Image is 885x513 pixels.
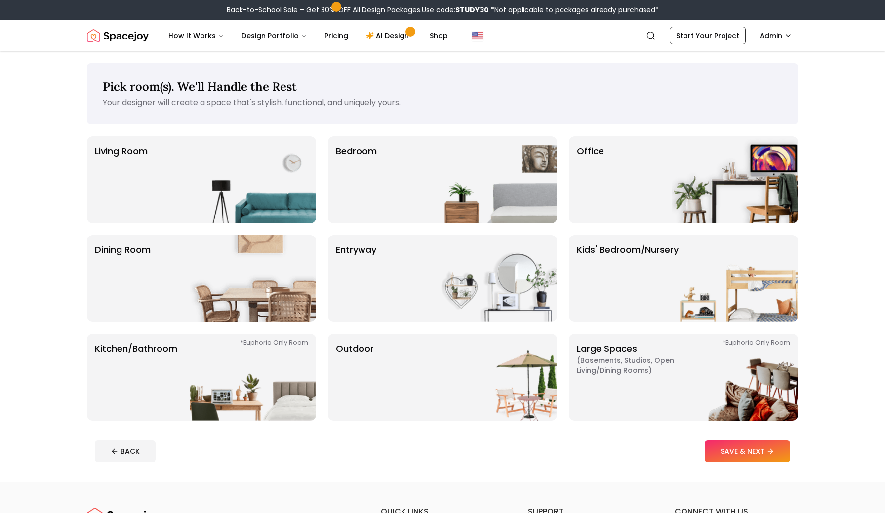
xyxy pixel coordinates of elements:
p: Large Spaces [577,342,700,413]
img: Living Room [190,136,316,223]
button: Design Portfolio [234,26,315,45]
p: Dining Room [95,243,151,314]
p: Outdoor [336,342,374,413]
b: STUDY30 [455,5,489,15]
span: Use code: [422,5,489,15]
span: ( Basements, Studios, Open living/dining rooms ) [577,355,700,375]
p: entryway [336,243,376,314]
button: How It Works [161,26,232,45]
p: Kitchen/Bathroom [95,342,177,413]
img: Kitchen/Bathroom *Euphoria Only [190,334,316,421]
a: AI Design [358,26,420,45]
p: Your designer will create a space that's stylish, functional, and uniquely yours. [103,97,782,109]
a: Start Your Project [670,27,746,44]
img: Large Spaces *Euphoria Only [672,334,798,421]
img: Dining Room [190,235,316,322]
button: SAVE & NEXT [705,440,790,462]
a: Pricing [317,26,356,45]
p: Living Room [95,144,148,215]
button: BACK [95,440,156,462]
img: Outdoor [431,334,557,421]
img: Spacejoy Logo [87,26,149,45]
button: Admin [754,27,798,44]
p: Bedroom [336,144,377,215]
p: Office [577,144,604,215]
span: Pick room(s). We'll Handle the Rest [103,79,297,94]
p: Kids' Bedroom/Nursery [577,243,679,314]
img: Bedroom [431,136,557,223]
img: Office [672,136,798,223]
nav: Global [87,20,798,51]
a: Spacejoy [87,26,149,45]
img: Kids' Bedroom/Nursery [672,235,798,322]
img: United States [472,30,483,41]
nav: Main [161,26,456,45]
div: Back-to-School Sale – Get 30% OFF All Design Packages. [227,5,659,15]
span: *Not applicable to packages already purchased* [489,5,659,15]
a: Shop [422,26,456,45]
img: entryway [431,235,557,322]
